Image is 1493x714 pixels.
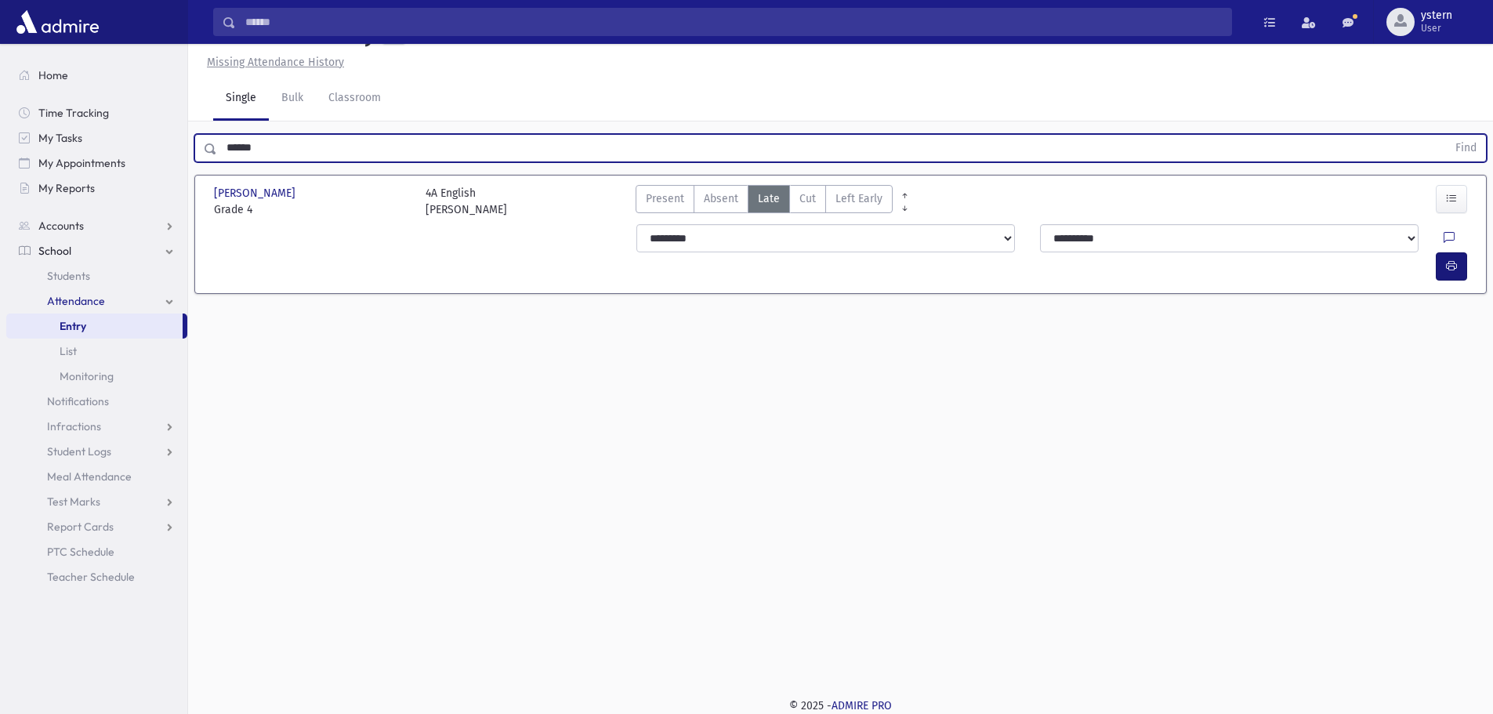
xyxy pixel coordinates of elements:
a: Entry [6,314,183,339]
a: Time Tracking [6,100,187,125]
span: Entry [60,319,86,333]
span: Time Tracking [38,106,109,120]
span: Teacher Schedule [47,570,135,584]
a: My Tasks [6,125,187,150]
div: 4A English [PERSON_NAME] [426,185,507,218]
a: School [6,238,187,263]
a: Students [6,263,187,288]
span: Accounts [38,219,84,233]
span: Report Cards [47,520,114,534]
a: List [6,339,187,364]
u: Missing Attendance History [207,56,344,69]
a: Home [6,63,187,88]
a: Infractions [6,414,187,439]
span: [PERSON_NAME] [214,185,299,201]
span: My Tasks [38,131,82,145]
span: List [60,344,77,358]
a: Test Marks [6,489,187,514]
input: Search [236,8,1231,36]
a: Monitoring [6,364,187,389]
span: Meal Attendance [47,469,132,484]
span: User [1421,22,1452,34]
div: AttTypes [636,185,893,218]
img: AdmirePro [13,6,103,38]
span: Present [646,190,684,207]
span: Left Early [835,190,882,207]
span: Notifications [47,394,109,408]
a: PTC Schedule [6,539,187,564]
a: My Reports [6,176,187,201]
a: Missing Attendance History [201,56,344,69]
a: Classroom [316,77,393,121]
span: Student Logs [47,444,111,458]
span: Attendance [47,294,105,308]
a: Bulk [269,77,316,121]
span: Students [47,269,90,283]
span: Late [758,190,780,207]
a: Report Cards [6,514,187,539]
span: My Appointments [38,156,125,170]
span: School [38,244,71,258]
span: Grade 4 [214,201,410,218]
span: Cut [799,190,816,207]
span: Infractions [47,419,101,433]
a: Attendance [6,288,187,314]
a: Teacher Schedule [6,564,187,589]
span: Home [38,68,68,82]
a: My Appointments [6,150,187,176]
a: Student Logs [6,439,187,464]
a: Single [213,77,269,121]
span: PTC Schedule [47,545,114,559]
span: Absent [704,190,738,207]
span: My Reports [38,181,95,195]
a: Accounts [6,213,187,238]
span: ystern [1421,9,1452,22]
span: Monitoring [60,369,114,383]
a: Notifications [6,389,187,414]
div: © 2025 - [213,698,1468,714]
span: Test Marks [47,495,100,509]
button: Find [1446,135,1486,161]
a: Meal Attendance [6,464,187,489]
